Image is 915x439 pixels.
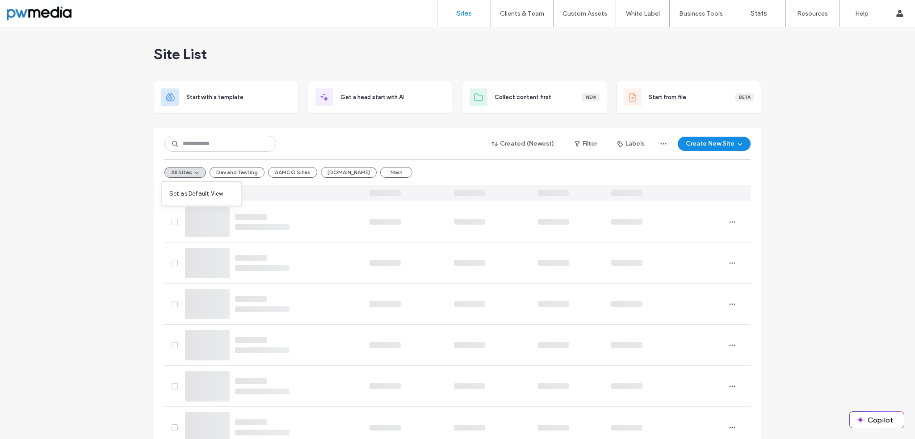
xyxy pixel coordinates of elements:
[340,93,404,102] span: Get a head start with AI
[626,10,660,17] label: White Label
[169,189,223,198] span: Set as Default View
[154,45,207,63] span: Site List
[500,10,544,17] label: Clients & Team
[321,167,377,178] button: [DOMAIN_NAME]
[735,93,754,101] div: Beta
[566,137,606,151] button: Filter
[609,137,653,151] button: Labels
[380,167,412,178] button: Main
[495,93,551,102] span: Collect content first
[678,137,751,151] button: Create New Site
[164,167,206,178] button: All Sites
[186,93,243,102] span: Start with a template
[855,10,869,17] label: Help
[562,10,607,17] label: Custom Assets
[616,81,761,114] div: Start from fileBeta
[462,81,607,114] div: Collect content firstNew
[154,81,299,114] div: Start with a template
[850,412,904,428] button: Copilot
[679,10,723,17] label: Business Tools
[457,9,472,17] label: Sites
[582,93,600,101] div: New
[268,167,317,178] button: AAMCO Sites
[484,137,562,151] button: Created (Newest)
[649,93,686,102] span: Start from file
[308,81,453,114] div: Get a head start with AI
[797,10,828,17] label: Resources
[210,167,264,178] button: Dev and Testing
[751,9,767,17] label: Stats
